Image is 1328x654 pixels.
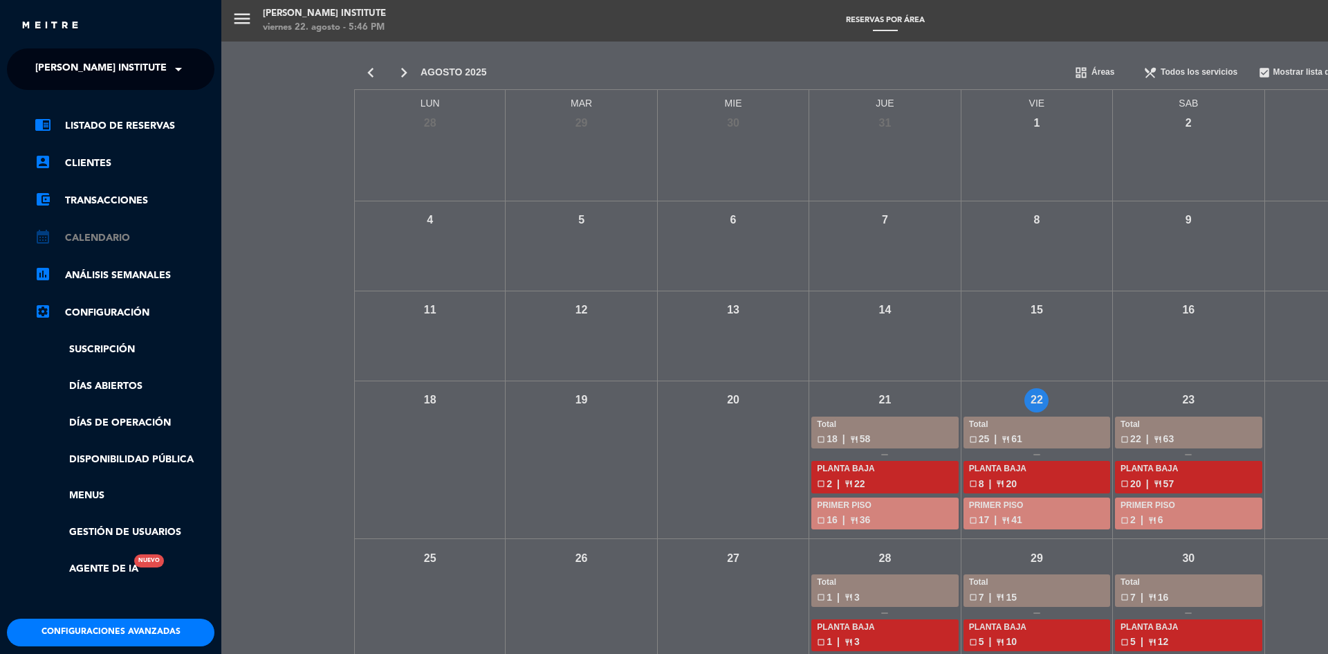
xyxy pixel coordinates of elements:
[35,192,214,209] a: account_balance_walletTransacciones
[35,415,214,431] a: Días de Operación
[35,230,214,246] a: calendar_monthCalendario
[35,116,51,133] i: chrome_reader_mode
[35,303,51,320] i: settings_applications
[35,267,214,284] a: assessmentANÁLISIS SEMANALES
[35,118,214,134] a: chrome_reader_modeListado de Reservas
[35,379,214,394] a: Días abiertos
[21,21,80,31] img: MEITRE
[35,55,167,84] span: [PERSON_NAME] Institute
[35,305,214,321] a: Configuración
[35,266,51,282] i: assessment
[35,488,214,504] a: Menus
[35,155,214,172] a: account_boxClientes
[7,619,214,646] button: Configuraciones avanzadas
[35,154,51,170] i: account_box
[35,191,51,208] i: account_balance_wallet
[35,452,214,468] a: Disponibilidad pública
[35,525,214,541] a: Gestión de usuarios
[35,228,51,245] i: calendar_month
[35,342,214,358] a: Suscripción
[134,554,164,567] div: Nuevo
[35,561,138,577] a: Agente de IANuevo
